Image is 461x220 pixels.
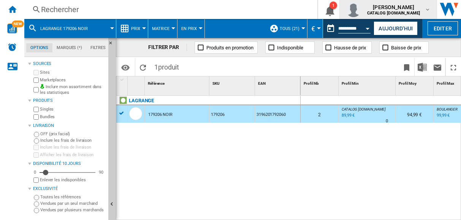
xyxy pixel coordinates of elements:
[386,117,388,125] div: Délai de livraison : 0 jour
[211,76,255,88] div: SKU Sort None
[118,60,133,74] button: Options
[33,107,39,112] input: Singles
[330,2,337,9] div: 1
[33,85,39,95] input: Inclure mon assortiment dans les statistiques
[108,38,117,52] button: Masquer
[86,43,110,52] md-tab-item: Filtres
[280,19,303,38] button: TOUS (21)
[302,76,338,88] div: Profil Nb Sort None
[399,81,417,85] span: Profil Moy
[152,26,170,31] span: Matrice
[304,81,319,85] span: Profil Nb
[131,19,144,38] button: Prix
[52,43,86,52] md-tab-item: Marques (*)
[307,19,323,38] md-menu: Currency
[311,25,315,33] span: €
[340,76,395,88] div: Profil Min Sort None
[40,26,88,31] span: LAGRANGE 179206 NOIR
[40,70,105,75] label: Sites
[399,58,414,76] button: Créer un favoris
[391,45,421,51] span: Baisse de prix
[148,81,165,85] span: Référence
[181,19,201,38] button: En Prix
[40,77,105,83] label: Marketplaces
[148,106,173,123] div: 179206 NOIR
[265,41,315,54] button: Indisponible
[34,138,39,144] input: Inclure les frais de livraison
[33,70,39,75] input: Sites
[129,76,144,88] div: Sort None
[150,58,183,74] span: 1
[195,41,258,54] button: Produits en promotion
[397,76,433,88] div: Sort None
[436,112,450,119] div: Mise à jour : mardi 31 décembre 2024 01:00
[341,112,355,119] div: Mise à jour : mardi 31 décembre 2024 01:00
[146,76,209,88] div: Sort None
[367,11,420,16] b: CATALOG [DOMAIN_NAME]
[277,45,303,51] span: Indisponible
[367,3,420,11] span: [PERSON_NAME]
[146,76,209,88] div: Référence Sort None
[40,169,95,176] md-slider: Disponibilité
[34,132,39,137] input: OFF (prix facial)
[135,58,150,76] button: Recharger
[40,84,105,96] label: Inclure mon assortiment dans les statistiques
[34,201,39,207] input: Vendues par un seul marchand
[280,26,299,31] span: TOUS (21)
[33,161,105,167] div: Disponibilité 10 Jours
[302,76,338,88] div: Sort None
[418,63,427,72] img: excel-24x24.png
[323,21,338,36] button: md-calendar
[40,207,105,213] label: Vendues par plusieurs marchands
[131,26,140,31] span: Prix
[346,2,361,17] img: profile.jpg
[33,114,39,120] input: Bundles
[152,19,173,38] button: Matrice
[428,21,458,35] button: Editer
[40,84,44,89] img: mysite-bg-18x18.png
[181,26,197,31] span: En Prix
[311,19,319,38] button: €
[33,186,105,192] div: Exclusivité
[32,169,38,175] div: 0
[211,76,255,88] div: Sort None
[28,19,112,38] div: LAGRANGE 179206 NOIR
[40,114,105,120] label: Bundles
[255,105,300,123] div: 3196201792060
[40,194,105,200] label: Toutes les références
[342,81,359,85] span: Profil Min
[430,58,445,76] button: Envoyer ce rapport par email
[33,98,105,104] div: Produits
[40,144,105,150] label: Inclure les frais de livraison
[209,105,255,123] div: 179206
[446,58,461,76] button: Plein écran
[397,76,433,88] div: Profil Moy Sort None
[301,105,338,123] div: 2
[158,63,179,71] span: produit
[120,19,144,38] div: Prix
[40,138,105,143] label: Inclure les frais de livraison
[323,19,372,38] div: Ce rapport est basé sur une date antérieure à celle d'aujourd'hui.
[40,152,105,158] label: Afficher les frais de livraison
[34,208,39,213] input: Vendues par plusieurs marchands
[257,76,300,88] div: EAN Sort None
[33,78,39,83] input: Marketplaces
[97,169,105,175] div: 90
[7,24,17,33] img: wise-card.svg
[8,43,17,52] img: alerts-logo.svg
[33,177,39,183] input: Afficher les frais de livraison
[322,41,372,54] button: Hausse de prix
[258,81,266,85] span: EAN
[212,81,220,85] span: SKU
[12,21,24,27] span: NEW
[33,123,105,129] div: Livraison
[269,19,303,38] div: TOUS (21)
[33,152,39,158] input: Afficher les frais de livraison
[437,81,454,85] span: Profil Max
[33,145,39,150] input: Inclure les frais de livraison
[415,58,430,76] button: Télécharger au format Excel
[396,105,433,123] div: 94,99 €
